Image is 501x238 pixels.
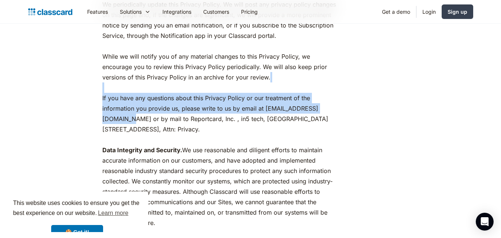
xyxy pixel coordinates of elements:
[235,3,264,20] a: Pricing
[416,3,442,20] a: Login
[476,213,494,231] div: Open Intercom Messenger
[81,3,114,20] a: Features
[120,8,142,16] div: Solutions
[442,4,473,19] a: Sign up
[448,8,467,16] div: Sign up
[114,3,156,20] div: Solutions
[102,146,182,154] strong: Data Integrity and Security.
[97,208,129,219] a: learn more about cookies
[6,192,148,232] div: cookieconsent
[156,3,197,20] a: Integrations
[197,3,235,20] a: Customers
[28,7,72,17] a: home
[13,199,141,219] span: This website uses cookies to ensure you get the best experience on our website.
[376,3,416,20] a: Get a demo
